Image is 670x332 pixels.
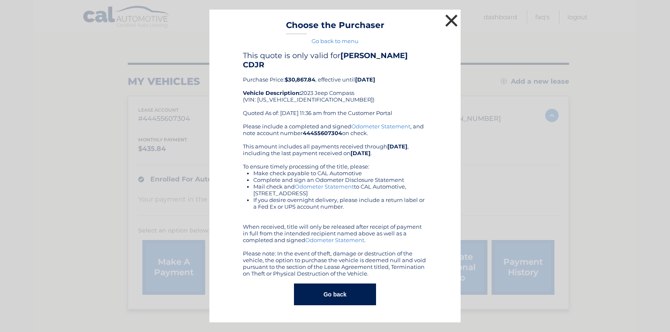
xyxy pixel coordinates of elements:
div: Purchase Price: , effective until 2023 Jeep Compass (VIN: [US_VEHICLE_IDENTIFICATION_NUMBER]) Quo... [243,51,427,123]
div: Please include a completed and signed , and note account number on check. This amount includes al... [243,123,427,277]
button: × [443,12,460,29]
b: 44455607304 [303,130,342,136]
b: [PERSON_NAME] CDJR [243,51,408,69]
a: Odometer Statement [351,123,410,130]
li: Mail check and to CAL Automotive, [STREET_ADDRESS] [253,183,427,197]
h3: Choose the Purchaser [286,20,384,35]
b: $30,867.84 [285,76,315,83]
strong: Vehicle Description: [243,89,301,96]
li: Make check payable to CAL Automotive [253,170,427,176]
b: [DATE] [387,143,407,150]
li: If you desire overnight delivery, please include a return label or a Fed Ex or UPS account number. [253,197,427,210]
a: Odometer Statement [305,237,364,243]
li: Complete and sign an Odometer Disclosure Statement [253,176,427,183]
a: Odometer Statement [295,183,354,190]
button: Go back [294,283,376,305]
b: [DATE] [355,76,375,83]
b: [DATE] [350,150,371,156]
h4: This quote is only valid for [243,51,427,69]
a: Go back to menu [312,38,358,44]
